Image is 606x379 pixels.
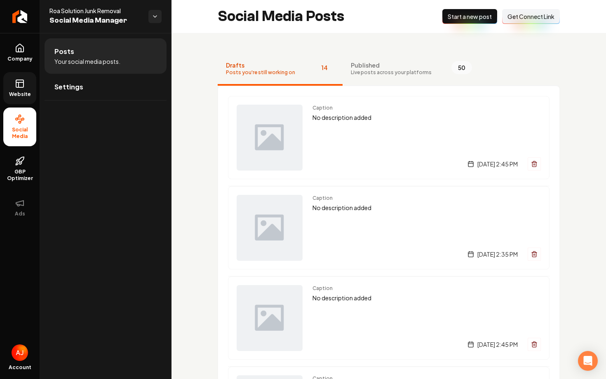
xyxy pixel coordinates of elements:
[237,285,303,351] img: Post preview
[477,340,518,349] span: [DATE] 2:45 PM
[507,12,554,21] span: Get Connect Link
[315,61,334,74] span: 14
[448,12,492,21] span: Start a new post
[3,168,36,182] span: GBP Optimizer
[312,113,541,122] p: No description added
[3,150,36,188] a: GBP Optimizer
[228,276,550,360] a: Post previewCaptionNo description added[DATE] 2:45 PM
[12,344,28,361] button: Open user button
[228,186,550,269] a: Post previewCaptionNo description added[DATE] 2:35 PM
[477,250,518,258] span: [DATE] 2:35 PM
[6,91,34,98] span: Website
[3,72,36,104] a: Website
[477,160,518,168] span: [DATE] 2:45 PM
[218,8,344,25] h2: Social Media Posts
[54,57,120,66] span: Your social media posts.
[49,7,142,15] span: Roa Solution Junk Removal
[351,61,432,69] span: Published
[237,195,303,261] img: Post preview
[12,211,28,217] span: Ads
[451,61,472,74] span: 50
[54,47,74,56] span: Posts
[312,285,541,292] span: Caption
[237,105,303,171] img: Post preview
[312,293,541,303] p: No description added
[9,364,31,371] span: Account
[578,351,598,371] div: Open Intercom Messenger
[12,344,28,361] img: Austin Jellison
[3,37,36,69] a: Company
[226,61,295,69] span: Drafts
[45,74,167,100] a: Settings
[54,82,83,92] span: Settings
[218,53,560,86] nav: Tabs
[442,9,497,24] button: Start a new post
[218,53,343,86] button: DraftsPosts you're still working on14
[312,195,541,201] span: Caption
[226,69,295,76] span: Posts you're still working on
[3,192,36,224] button: Ads
[49,15,142,26] span: Social Media Manager
[4,56,36,62] span: Company
[12,10,28,23] img: Rebolt Logo
[3,126,36,140] span: Social Media
[312,105,541,111] span: Caption
[351,69,432,76] span: Live posts across your platforms
[228,96,550,179] a: Post previewCaptionNo description added[DATE] 2:45 PM
[343,53,480,86] button: PublishedLive posts across your platforms50
[502,9,560,24] button: Get Connect Link
[312,203,541,213] p: No description added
